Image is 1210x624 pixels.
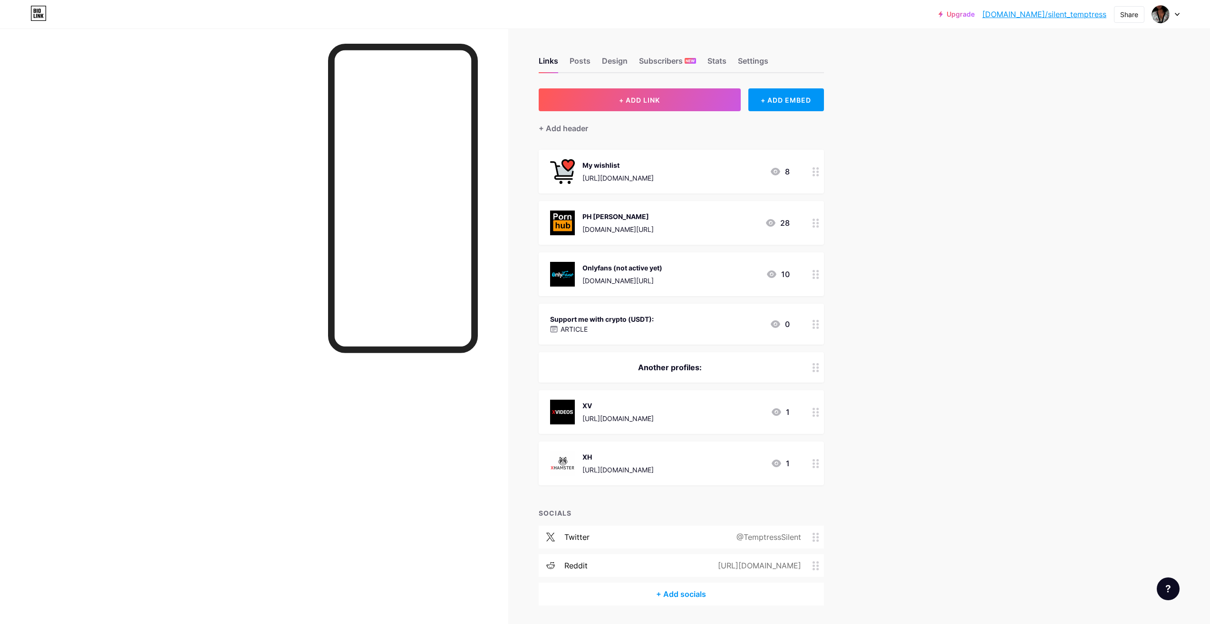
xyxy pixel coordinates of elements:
[550,211,575,235] img: PH chanell
[721,531,813,543] div: @TemptressSilent
[582,263,662,273] div: Onlyfans (not active yet)
[582,401,654,411] div: XV
[550,262,575,287] img: Onlyfans (not active yet)
[550,159,575,184] img: My wishlist
[771,406,790,418] div: 1
[561,324,588,334] p: ARTICLE
[539,88,741,111] button: + ADD LINK
[582,465,654,475] div: [URL][DOMAIN_NAME]
[582,173,654,183] div: [URL][DOMAIN_NAME]
[539,508,824,518] div: SOCIALS
[766,269,790,280] div: 10
[550,314,654,324] div: Support me with crypto (USDT):
[582,211,654,221] div: PH [PERSON_NAME]
[748,88,824,111] div: + ADD EMBED
[771,458,790,469] div: 1
[582,160,654,170] div: My wishlist
[602,55,628,72] div: Design
[539,55,558,72] div: Links
[582,452,654,462] div: XH
[619,96,660,104] span: + ADD LINK
[570,55,590,72] div: Posts
[564,560,588,571] div: reddit
[707,55,726,72] div: Stats
[582,276,662,286] div: [DOMAIN_NAME][URL]
[1120,10,1138,19] div: Share
[939,10,975,18] a: Upgrade
[703,560,813,571] div: [URL][DOMAIN_NAME]
[550,451,575,476] img: XH
[550,362,790,373] div: Another profiles:
[582,413,654,423] div: [URL][DOMAIN_NAME]
[639,55,696,72] div: Subscribers
[539,123,588,134] div: + Add header
[539,583,824,605] div: + Add socials
[582,224,654,234] div: [DOMAIN_NAME][URL]
[765,217,790,229] div: 28
[550,400,575,424] img: XV
[1152,5,1170,23] img: Silent Temptress
[982,9,1106,20] a: [DOMAIN_NAME]/silent_temptress
[770,166,790,177] div: 8
[738,55,768,72] div: Settings
[564,531,590,543] div: twitter
[686,58,695,64] span: NEW
[770,318,790,330] div: 0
